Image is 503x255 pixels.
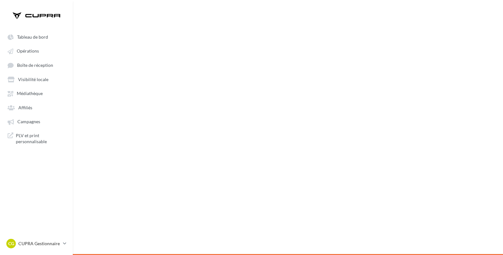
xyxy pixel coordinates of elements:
[4,130,69,147] a: PLV et print personnalisable
[17,62,53,68] span: Boîte de réception
[18,105,32,110] span: Affiliés
[4,116,69,127] a: Campagnes
[4,45,69,56] a: Opérations
[17,34,48,40] span: Tableau de bord
[4,59,69,71] a: Boîte de réception
[4,31,69,42] a: Tableau de bord
[17,91,43,96] span: Médiathèque
[4,87,69,99] a: Médiathèque
[17,119,40,124] span: Campagnes
[18,77,48,82] span: Visibilité locale
[4,102,69,113] a: Affiliés
[18,240,60,247] p: CUPRA Gestionnaire
[4,73,69,85] a: Visibilité locale
[8,240,14,247] span: CG
[5,238,68,250] a: CG CUPRA Gestionnaire
[17,48,39,54] span: Opérations
[16,132,65,145] span: PLV et print personnalisable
